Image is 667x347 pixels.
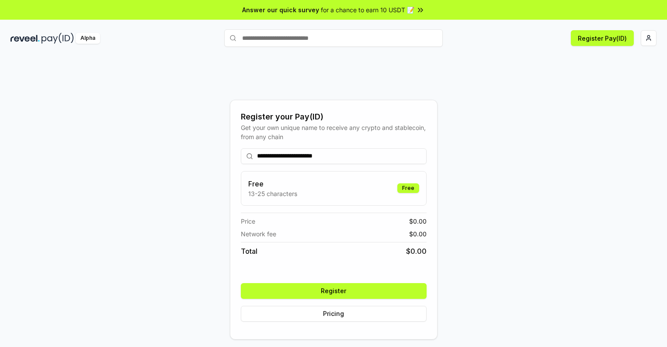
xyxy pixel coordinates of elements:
[76,33,100,44] div: Alpha
[241,111,427,123] div: Register your Pay(ID)
[248,179,297,189] h3: Free
[241,246,257,256] span: Total
[241,123,427,141] div: Get your own unique name to receive any crypto and stablecoin, from any chain
[42,33,74,44] img: pay_id
[242,5,319,14] span: Answer our quick survey
[248,189,297,198] p: 13-25 characters
[406,246,427,256] span: $ 0.00
[241,229,276,238] span: Network fee
[409,217,427,226] span: $ 0.00
[241,217,255,226] span: Price
[241,283,427,299] button: Register
[321,5,414,14] span: for a chance to earn 10 USDT 📝
[397,183,419,193] div: Free
[10,33,40,44] img: reveel_dark
[409,229,427,238] span: $ 0.00
[571,30,634,46] button: Register Pay(ID)
[241,306,427,322] button: Pricing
